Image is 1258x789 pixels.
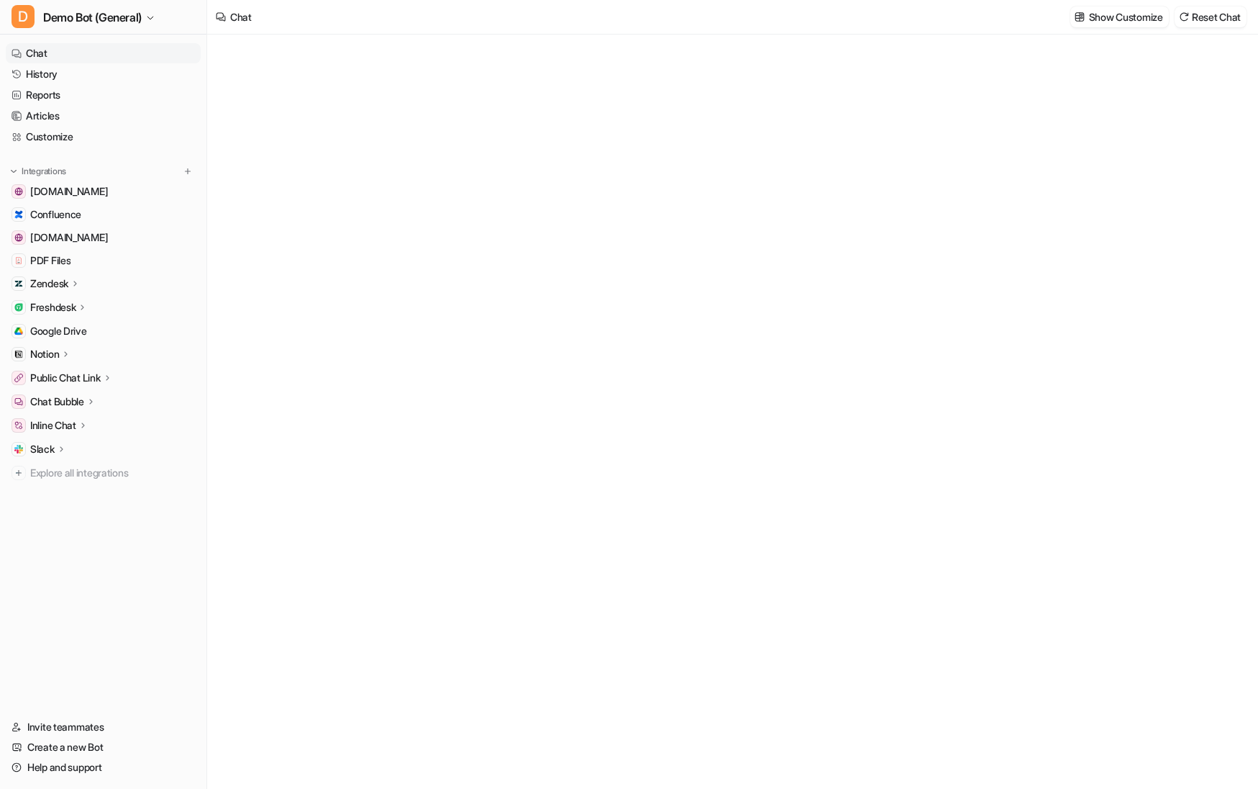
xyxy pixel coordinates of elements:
[1070,6,1169,27] button: Show Customize
[1175,6,1246,27] button: Reset Chat
[14,256,23,265] img: PDF Files
[30,461,195,484] span: Explore all integrations
[6,64,201,84] a: History
[6,181,201,202] a: www.atlassian.com[DOMAIN_NAME]
[6,106,201,126] a: Articles
[14,210,23,219] img: Confluence
[6,204,201,225] a: ConfluenceConfluence
[14,445,23,454] img: Slack
[14,421,23,430] img: Inline Chat
[30,442,55,456] p: Slack
[6,463,201,483] a: Explore all integrations
[30,347,59,361] p: Notion
[14,303,23,312] img: Freshdesk
[30,300,76,315] p: Freshdesk
[1179,12,1189,22] img: reset
[6,251,201,271] a: PDF FilesPDF Files
[183,166,193,176] img: menu_add.svg
[30,184,108,199] span: [DOMAIN_NAME]
[30,394,84,409] p: Chat Bubble
[6,717,201,737] a: Invite teammates
[30,324,87,338] span: Google Drive
[22,166,66,177] p: Integrations
[14,279,23,288] img: Zendesk
[6,757,201,777] a: Help and support
[6,85,201,105] a: Reports
[6,321,201,341] a: Google DriveGoogle Drive
[14,187,23,196] img: www.atlassian.com
[1089,9,1163,24] p: Show Customize
[14,397,23,406] img: Chat Bubble
[30,276,68,291] p: Zendesk
[14,350,23,359] img: Notion
[6,227,201,248] a: www.airbnb.com[DOMAIN_NAME]
[14,233,23,242] img: www.airbnb.com
[14,327,23,335] img: Google Drive
[6,43,201,63] a: Chat
[12,466,26,480] img: explore all integrations
[1075,12,1085,22] img: customize
[6,127,201,147] a: Customize
[6,164,70,179] button: Integrations
[43,7,142,27] span: Demo Bot (General)
[30,253,70,268] span: PDF Files
[30,230,108,245] span: [DOMAIN_NAME]
[230,9,252,24] div: Chat
[30,371,101,385] p: Public Chat Link
[12,5,35,28] span: D
[6,737,201,757] a: Create a new Bot
[30,418,76,433] p: Inline Chat
[30,207,81,222] span: Confluence
[9,166,19,176] img: expand menu
[14,374,23,382] img: Public Chat Link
